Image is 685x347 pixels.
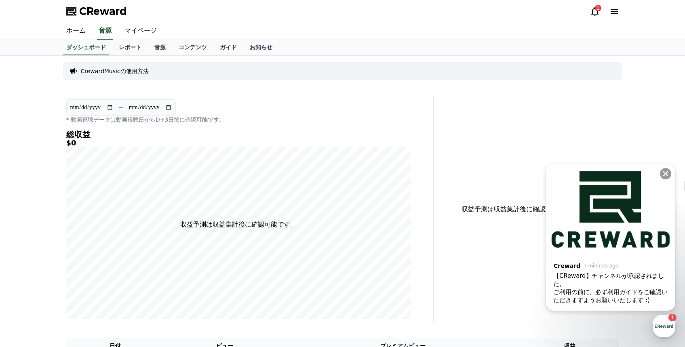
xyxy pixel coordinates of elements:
[118,23,163,40] a: マイページ
[590,6,600,16] a: 1
[172,40,213,55] a: コンテンツ
[112,40,148,55] a: レポート
[63,40,109,55] a: ダッシュボード
[60,23,92,40] a: ホーム
[66,116,411,124] p: * 動画視聴データは動画視聴日からD+3日後に確認可能です。
[213,40,243,55] a: ガイド
[243,40,279,55] a: お知らせ
[595,5,601,11] div: 1
[66,5,127,18] a: CReward
[66,139,411,147] h5: $0
[148,40,172,55] a: 音源
[66,130,411,139] h4: 総収益
[81,67,149,75] a: CrewardMusicの使用方法
[79,5,127,18] span: CReward
[180,220,297,229] p: 収益予測は収益集計後に確認可能です。
[97,23,113,40] a: 音源
[440,204,600,214] p: 収益予測は収益集計後に確認可能です。
[118,103,124,112] p: ~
